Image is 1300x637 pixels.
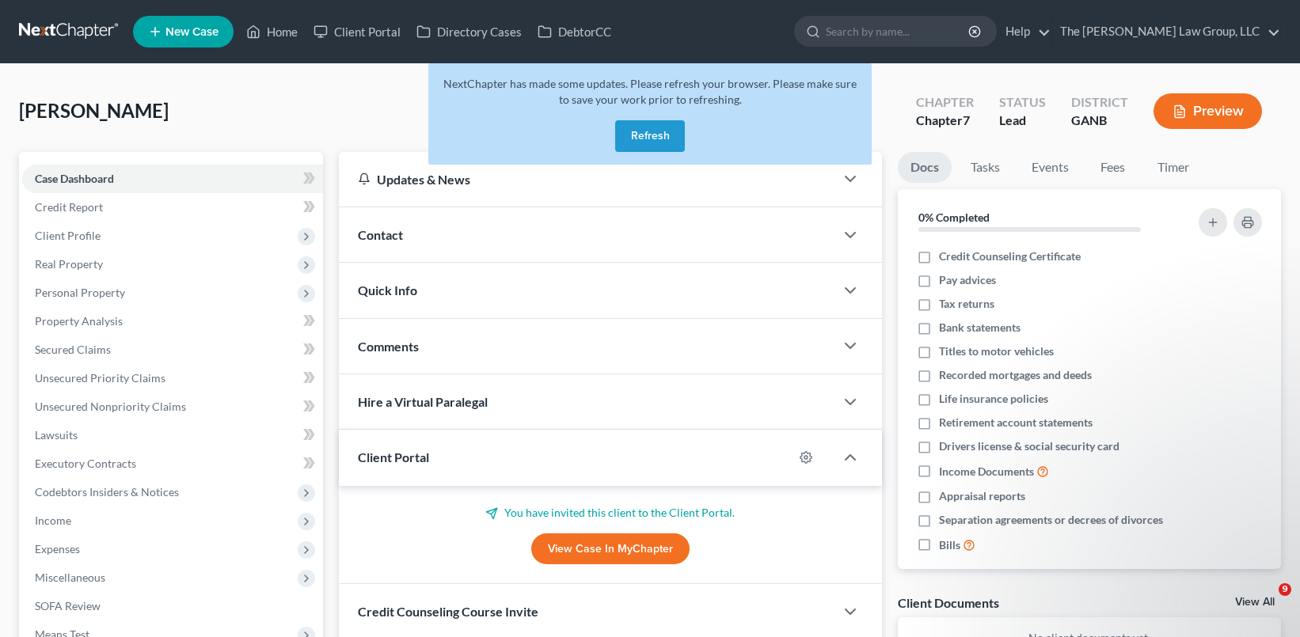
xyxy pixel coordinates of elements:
[939,272,996,288] span: Pay advices
[358,394,488,409] span: Hire a Virtual Paralegal
[35,514,71,527] span: Income
[939,512,1163,528] span: Separation agreements or decrees of divorces
[35,485,179,499] span: Codebtors Insiders & Notices
[22,364,323,392] a: Unsecured Priority Claims
[35,428,78,442] span: Lawsuits
[1235,597,1275,608] a: View All
[358,505,863,521] p: You have invited this client to the Client Portal.
[939,488,1025,504] span: Appraisal reports
[939,537,960,553] span: Bills
[35,229,101,242] span: Client Profile
[35,172,114,185] span: Case Dashboard
[358,227,403,242] span: Contact
[916,112,974,130] div: Chapter
[939,438,1119,454] span: Drivers license & social security card
[918,210,990,224] strong: 0% Completed
[22,592,323,620] a: SOFA Review
[35,286,125,299] span: Personal Property
[35,200,103,214] span: Credit Report
[939,391,1048,407] span: Life insurance policies
[22,307,323,336] a: Property Analysis
[409,17,530,46] a: Directory Cases
[1246,583,1284,621] iframe: Intercom live chat
[22,336,323,364] a: Secured Claims
[898,152,952,183] a: Docs
[916,93,974,112] div: Chapter
[939,415,1093,430] span: Retirement account statements
[998,17,1051,46] a: Help
[358,449,429,464] span: Client Portal
[22,165,323,193] a: Case Dashboard
[35,571,105,584] span: Miscellaneous
[826,17,971,46] input: Search by name...
[22,193,323,222] a: Credit Report
[939,296,994,312] span: Tax returns
[22,449,323,478] a: Executory Contracts
[358,171,815,188] div: Updates & News
[358,282,417,298] span: Quick Info
[963,112,970,127] span: 7
[22,392,323,421] a: Unsecured Nonpriority Claims
[165,26,219,38] span: New Case
[35,599,101,612] span: SOFA Review
[958,152,1013,183] a: Tasks
[19,99,169,122] span: [PERSON_NAME]
[939,320,1021,336] span: Bank statements
[238,17,306,46] a: Home
[358,604,538,619] span: Credit Counseling Course Invite
[1052,17,1280,46] a: The [PERSON_NAME] Law Group, LLC
[999,93,1046,112] div: Status
[35,542,80,555] span: Expenses
[1088,152,1138,183] a: Fees
[35,371,165,385] span: Unsecured Priority Claims
[939,367,1092,383] span: Recorded mortgages and deeds
[615,120,685,152] button: Refresh
[898,594,999,611] div: Client Documents
[531,533,690,565] a: View Case in MyChapter
[939,343,1054,359] span: Titles to motor vehicles
[35,257,103,271] span: Real Property
[35,457,136,470] span: Executory Contracts
[35,400,186,413] span: Unsecured Nonpriority Claims
[306,17,409,46] a: Client Portal
[939,248,1081,264] span: Credit Counseling Certificate
[358,339,419,354] span: Comments
[22,421,323,449] a: Lawsuits
[35,314,123,328] span: Property Analysis
[530,17,619,46] a: DebtorCC
[1071,112,1128,130] div: GANB
[1279,583,1291,596] span: 9
[1154,93,1262,129] button: Preview
[999,112,1046,130] div: Lead
[1145,152,1202,183] a: Timer
[1019,152,1081,183] a: Events
[35,343,111,356] span: Secured Claims
[1071,93,1128,112] div: District
[443,77,857,106] span: NextChapter has made some updates. Please refresh your browser. Please make sure to save your wor...
[939,464,1034,480] span: Income Documents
